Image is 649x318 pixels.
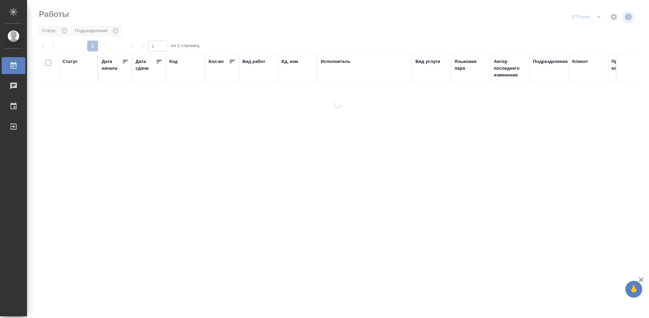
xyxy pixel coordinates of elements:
[611,58,644,72] div: Проектная команда
[625,281,642,298] button: 🙏
[209,58,224,65] div: Кол-во
[282,58,298,65] div: Ед. изм
[169,58,177,65] div: Код
[102,58,122,72] div: Дата начала
[455,58,487,72] div: Языковая пара
[321,58,351,65] div: Исполнитель
[494,58,526,78] div: Автор последнего изменения
[242,58,265,65] div: Вид работ
[572,58,588,65] div: Клиент
[533,58,568,65] div: Подразделение
[415,58,440,65] div: Вид услуги
[63,58,78,65] div: Статус
[136,58,156,72] div: Дата сдачи
[628,282,640,296] span: 🙏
